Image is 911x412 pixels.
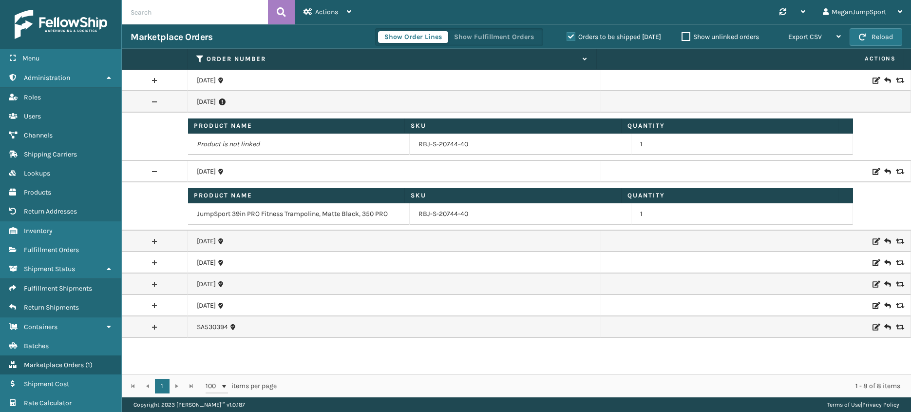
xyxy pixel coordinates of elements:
[194,191,399,200] label: Product Name
[631,203,853,225] td: 1
[24,284,92,293] span: Fulfillment Shipments
[896,168,902,175] i: Replace
[24,303,79,312] span: Return Shipments
[24,150,77,158] span: Shipping Carriers
[873,281,878,288] i: Edit
[24,112,41,120] span: Users
[24,399,72,407] span: Rate Calculator
[24,74,70,82] span: Administration
[884,167,890,177] i: Create Return Label
[24,207,77,216] span: Return Addresses
[884,76,890,85] i: Create Return Label
[896,281,902,288] i: Replace
[24,169,50,177] span: Lookups
[410,203,631,225] td: RBJ-S-20744-40
[24,246,79,254] span: Fulfillment Orders
[155,379,170,393] a: 1
[410,134,631,155] td: RBJ-S-20744-40
[682,33,759,41] label: Show unlinked orders
[411,121,615,130] label: SKU
[411,191,615,200] label: SKU
[197,209,388,219] a: JumpSport 39in PRO Fitness Trampoline, Matte Black, 350 PRO
[24,342,49,350] span: Batches
[24,380,69,388] span: Shipment Cost
[290,381,900,391] div: 1 - 8 of 8 items
[24,131,53,139] span: Channels
[827,401,861,408] a: Terms of Use
[884,236,890,246] i: Create Return Label
[873,77,878,84] i: Edit
[627,191,832,200] label: Quantity
[197,322,228,332] a: SA530394
[15,10,107,39] img: logo
[873,259,878,266] i: Edit
[24,265,75,273] span: Shipment Status
[567,33,661,41] label: Orders to be shipped [DATE]
[315,8,338,16] span: Actions
[896,324,902,331] i: Replace
[378,31,448,43] button: Show Order Lines
[24,323,57,331] span: Containers
[24,361,84,369] span: Marketplace Orders
[631,134,853,155] td: 1
[896,259,902,266] i: Replace
[448,31,540,43] button: Show Fulfillment Orders
[133,397,245,412] p: Copyright 2023 [PERSON_NAME]™ v 1.0.187
[827,397,899,412] div: |
[788,33,822,41] span: Export CSV
[24,227,53,235] span: Inventory
[197,97,216,107] a: [DATE]
[197,279,216,289] a: [DATE]
[884,258,890,268] i: Create Return Label
[24,93,41,101] span: Roles
[884,279,890,289] i: Create Return Label
[873,302,878,309] i: Edit
[873,324,878,331] i: Edit
[896,302,902,309] i: Replace
[131,31,212,43] h3: Marketplace Orders
[197,301,216,311] a: [DATE]
[197,140,260,148] em: Product is not linked
[197,167,216,177] a: [DATE]
[850,28,902,46] button: Reload
[22,54,39,62] span: Menu
[600,51,902,67] span: Actions
[862,401,899,408] a: Privacy Policy
[896,77,902,84] i: Replace
[896,238,902,245] i: Replace
[206,379,277,393] span: items per page
[24,188,51,196] span: Products
[873,238,878,245] i: Edit
[194,121,399,130] label: Product Name
[207,55,578,63] label: Order Number
[873,168,878,175] i: Edit
[85,361,93,369] span: ( 1 )
[884,322,890,332] i: Create Return Label
[884,301,890,311] i: Create Return Label
[206,381,220,391] span: 100
[197,258,216,268] a: [DATE]
[197,76,216,85] a: [DATE]
[197,236,216,246] a: [DATE]
[627,121,832,130] label: Quantity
